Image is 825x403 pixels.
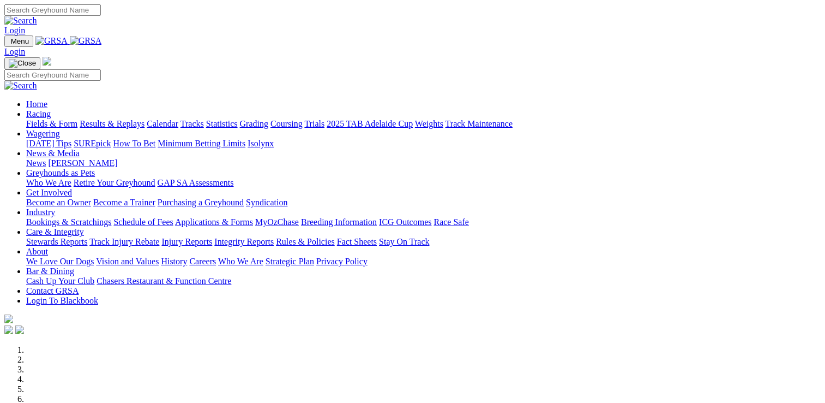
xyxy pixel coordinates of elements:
[206,119,238,128] a: Statistics
[4,69,101,81] input: Search
[175,217,253,227] a: Applications & Forms
[147,119,178,128] a: Calendar
[26,237,821,247] div: Care & Integrity
[26,237,87,246] a: Stewards Reports
[433,217,468,227] a: Race Safe
[26,257,94,266] a: We Love Our Dogs
[26,99,47,109] a: Home
[304,119,324,128] a: Trials
[26,227,84,236] a: Care & Integrity
[255,217,299,227] a: MyOzChase
[4,35,33,47] button: Toggle navigation
[70,36,102,46] img: GRSA
[26,129,60,138] a: Wagering
[445,119,513,128] a: Track Maintenance
[74,139,111,148] a: SUREpick
[327,119,413,128] a: 2025 TAB Adelaide Cup
[246,198,287,207] a: Syndication
[26,208,55,217] a: Industry
[9,59,36,68] img: Close
[26,158,821,168] div: News & Media
[218,257,263,266] a: Who We Are
[26,168,95,177] a: Greyhounds as Pets
[4,81,37,91] img: Search
[4,16,37,26] img: Search
[96,257,159,266] a: Vision and Values
[161,237,212,246] a: Injury Reports
[113,217,173,227] a: Schedule of Fees
[26,119,821,129] div: Racing
[26,139,821,149] div: Wagering
[80,119,144,128] a: Results & Replays
[35,36,68,46] img: GRSA
[26,296,98,305] a: Login To Blackbook
[379,217,431,227] a: ICG Outcomes
[93,198,155,207] a: Become a Trainer
[158,178,234,187] a: GAP SA Assessments
[270,119,303,128] a: Coursing
[26,188,72,197] a: Get Involved
[26,286,79,295] a: Contact GRSA
[337,237,377,246] a: Fact Sheets
[26,217,821,227] div: Industry
[26,276,821,286] div: Bar & Dining
[189,257,216,266] a: Careers
[11,37,29,45] span: Menu
[266,257,314,266] a: Strategic Plan
[26,257,821,266] div: About
[26,217,111,227] a: Bookings & Scratchings
[26,178,71,187] a: Who We Are
[26,247,48,256] a: About
[4,315,13,323] img: logo-grsa-white.png
[26,276,94,286] a: Cash Up Your Club
[26,198,91,207] a: Become an Owner
[158,139,245,148] a: Minimum Betting Limits
[74,178,155,187] a: Retire Your Greyhound
[301,217,377,227] a: Breeding Information
[26,149,80,158] a: News & Media
[276,237,335,246] a: Rules & Policies
[214,237,274,246] a: Integrity Reports
[97,276,231,286] a: Chasers Restaurant & Function Centre
[4,325,13,334] img: facebook.svg
[26,158,46,168] a: News
[415,119,443,128] a: Weights
[4,4,101,16] input: Search
[26,266,74,276] a: Bar & Dining
[248,139,274,148] a: Isolynx
[161,257,187,266] a: History
[158,198,244,207] a: Purchasing a Greyhound
[379,237,429,246] a: Stay On Track
[180,119,204,128] a: Tracks
[4,26,25,35] a: Login
[48,158,117,168] a: [PERSON_NAME]
[26,198,821,208] div: Get Involved
[43,57,51,66] img: logo-grsa-white.png
[4,47,25,56] a: Login
[26,119,77,128] a: Fields & Form
[316,257,368,266] a: Privacy Policy
[113,139,156,148] a: How To Bet
[26,178,821,188] div: Greyhounds as Pets
[240,119,268,128] a: Grading
[89,237,159,246] a: Track Injury Rebate
[26,139,71,148] a: [DATE] Tips
[15,325,24,334] img: twitter.svg
[4,57,40,69] button: Toggle navigation
[26,109,51,118] a: Racing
